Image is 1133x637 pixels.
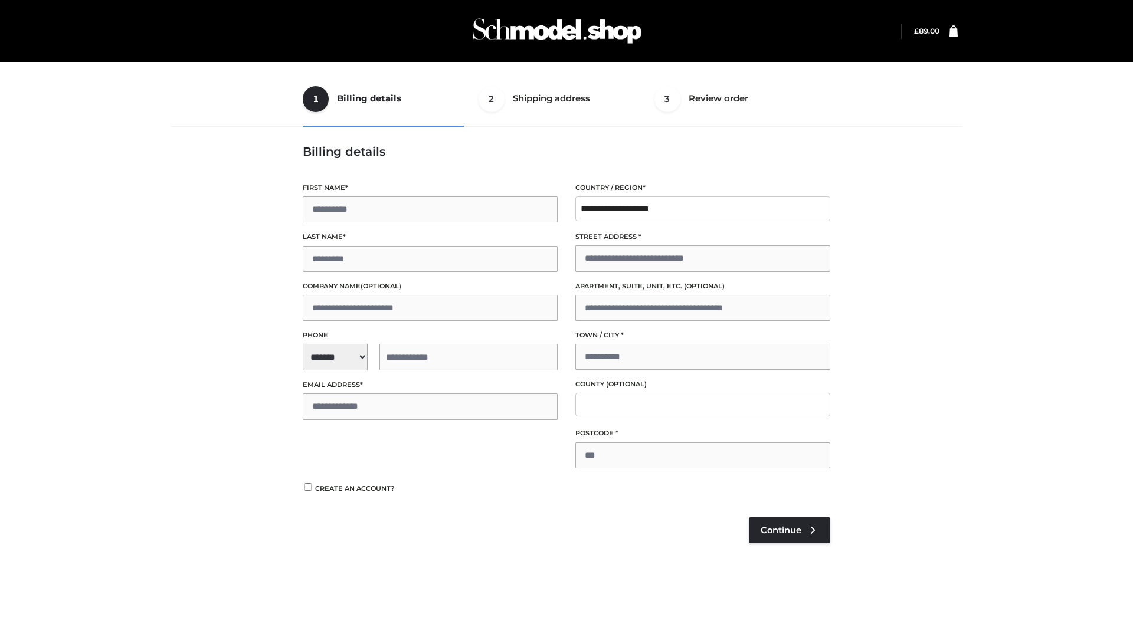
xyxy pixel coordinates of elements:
[303,281,558,292] label: Company name
[361,282,401,290] span: (optional)
[914,27,919,35] span: £
[469,8,646,54] img: Schmodel Admin 964
[914,27,939,35] a: £89.00
[303,379,558,390] label: Email address
[575,231,830,242] label: Street address
[606,380,647,388] span: (optional)
[575,428,830,439] label: Postcode
[575,182,830,193] label: Country / Region
[315,484,395,492] span: Create an account?
[749,517,830,543] a: Continue
[761,525,801,536] span: Continue
[303,483,313,491] input: Create an account?
[303,231,558,242] label: Last name
[303,330,558,341] label: Phone
[575,379,830,390] label: County
[303,182,558,193] label: First name
[684,282,725,290] span: (optional)
[914,27,939,35] bdi: 89.00
[303,145,830,159] h3: Billing details
[575,281,830,292] label: Apartment, suite, unit, etc.
[575,330,830,341] label: Town / City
